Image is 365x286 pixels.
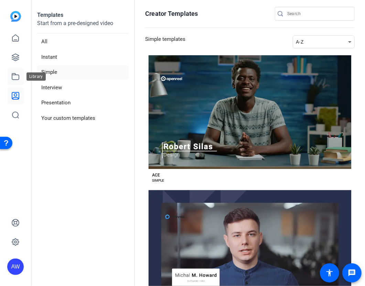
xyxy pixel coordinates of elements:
mat-icon: message [348,269,356,277]
button: Template image [149,55,351,169]
p: Start from a pre-designed video [37,19,129,33]
div: Library [26,72,46,81]
li: All [37,35,129,49]
h3: Simple templates [145,35,185,48]
li: Simple [37,65,129,79]
div: ACE [152,172,160,178]
mat-icon: accessibility [325,269,334,277]
input: Search [287,10,349,18]
h1: Creator Templates [145,10,198,18]
li: Interview [37,81,129,95]
li: Your custom templates [37,111,129,125]
span: A-Z [296,39,303,45]
img: blue-gradient.svg [10,11,21,22]
strong: Templates [37,12,63,18]
li: Instant [37,50,129,64]
div: SIMPLE [152,178,164,183]
li: Presentation [37,96,129,110]
div: AW [7,259,24,275]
